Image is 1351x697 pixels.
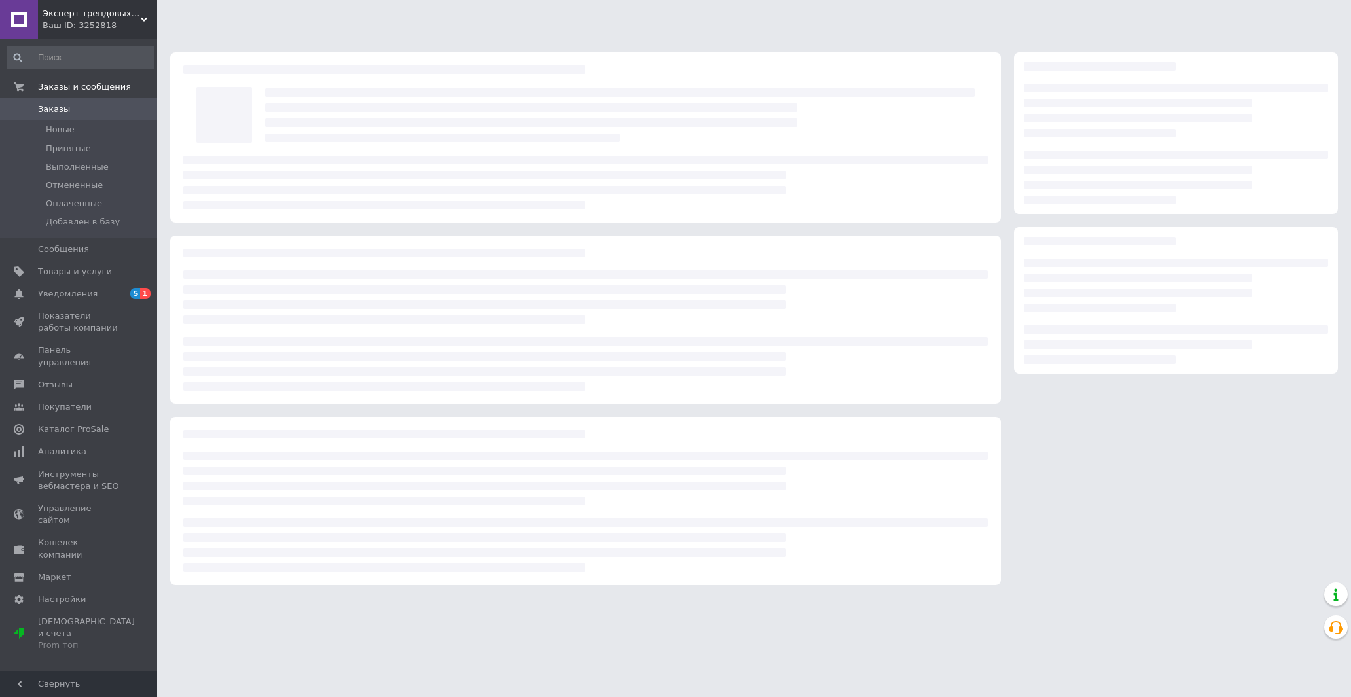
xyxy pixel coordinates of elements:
span: Каталог ProSale [38,423,109,435]
span: Оплаченные [46,198,102,209]
span: Панель управления [38,344,121,368]
span: Управление сайтом [38,503,121,526]
input: Поиск [7,46,154,69]
span: Покупатели [38,401,92,413]
span: Показатели работы компании [38,310,121,334]
span: 5 [130,288,141,299]
span: Уведомления [38,288,98,300]
span: Отмененные [46,179,103,191]
span: Новые [46,124,75,135]
span: Заказы и сообщения [38,81,131,93]
span: Выполненные [46,161,109,173]
span: Маркет [38,571,71,583]
span: Кошелек компании [38,537,121,560]
span: Сообщения [38,243,89,255]
div: Prom топ [38,639,135,651]
span: Эксперт трендовых товаров top-expert.com.ua [43,8,141,20]
span: Добавлен в базу [46,216,120,228]
span: Инструменты вебмастера и SEO [38,469,121,492]
span: Заказы [38,103,70,115]
span: 1 [140,288,151,299]
span: Принятые [46,143,91,154]
span: Аналитика [38,446,86,457]
span: Товары и услуги [38,266,112,277]
span: Настройки [38,594,86,605]
div: Ваш ID: 3252818 [43,20,157,31]
span: Отзывы [38,379,73,391]
span: [DEMOGRAPHIC_DATA] и счета [38,616,135,652]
